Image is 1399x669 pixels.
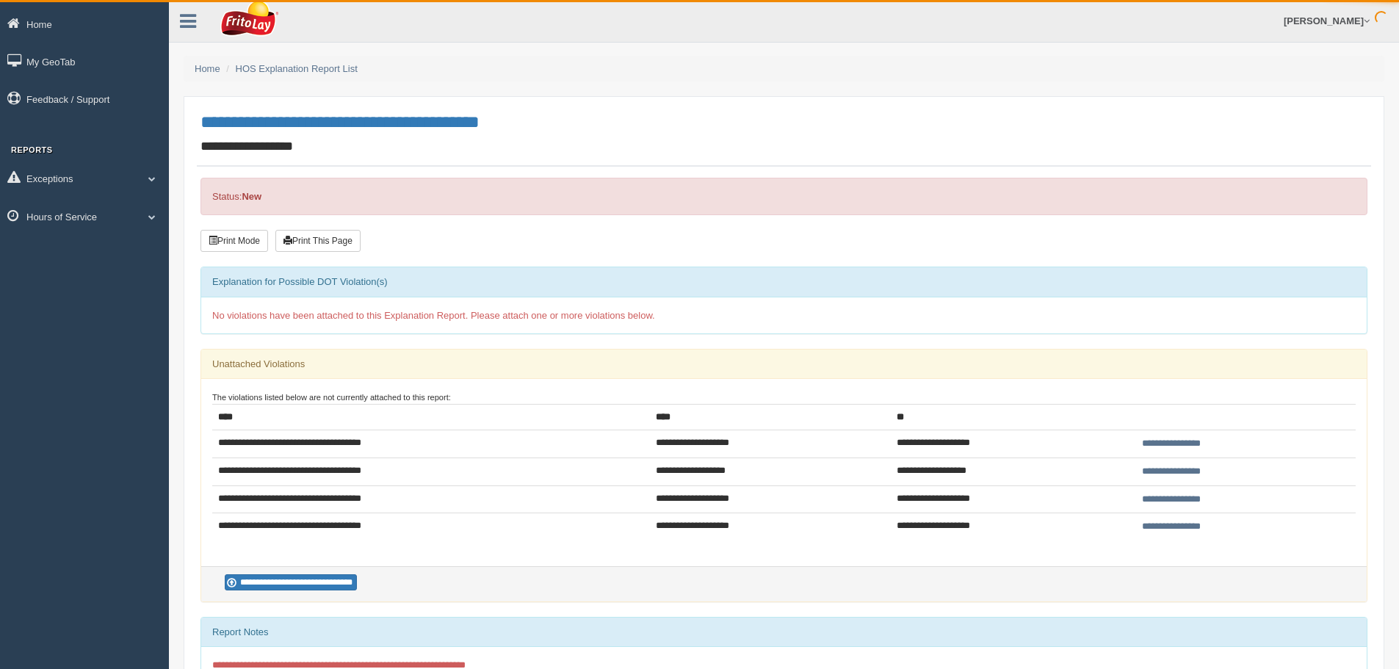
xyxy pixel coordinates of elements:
span: No violations have been attached to this Explanation Report. Please attach one or more violations... [212,310,655,321]
div: Explanation for Possible DOT Violation(s) [201,267,1367,297]
a: HOS Explanation Report List [236,63,358,74]
button: Print Mode [200,230,268,252]
strong: New [242,191,261,202]
div: Unattached Violations [201,350,1367,379]
div: Report Notes [201,618,1367,647]
button: Print This Page [275,230,361,252]
a: Home [195,63,220,74]
div: Status: [200,178,1367,215]
small: The violations listed below are not currently attached to this report: [212,393,451,402]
